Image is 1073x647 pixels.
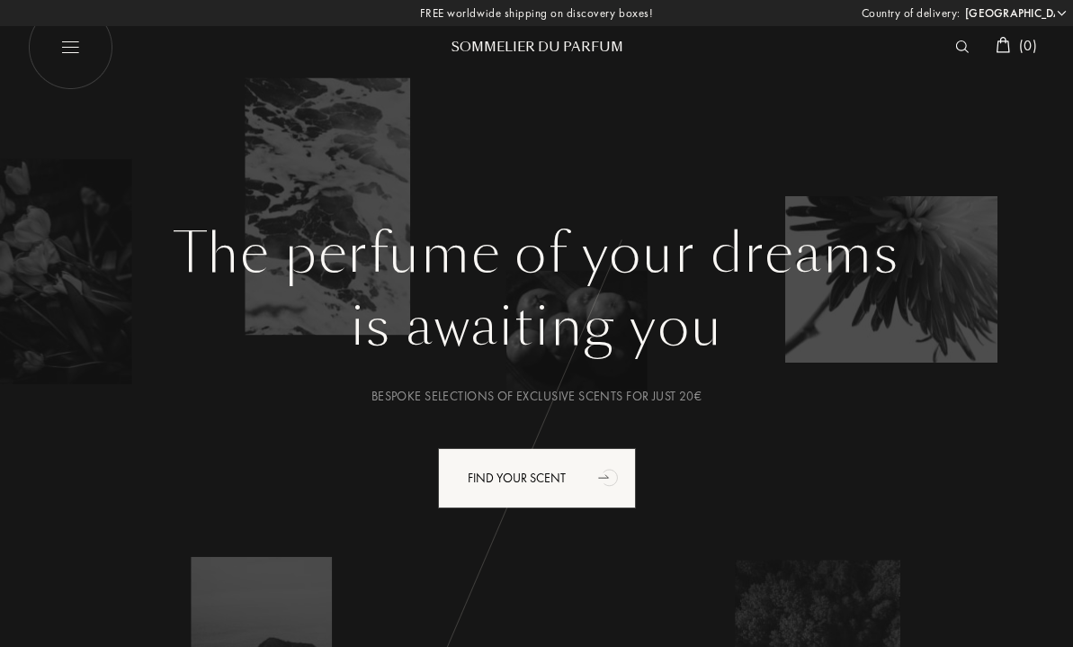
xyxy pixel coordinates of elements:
div: Bespoke selections of exclusive scents for just 20€ [40,387,1033,406]
div: is awaiting you [40,286,1033,367]
img: search_icn_white.svg [955,40,969,53]
img: cart_white.svg [996,37,1010,53]
div: Find your scent [438,448,636,508]
a: Find your scentanimation [425,448,649,508]
img: burger_white.png [27,4,112,90]
span: Country of delivery: [862,4,961,22]
div: animation [592,459,628,495]
span: ( 0 ) [1019,36,1037,55]
h1: The perfume of your dreams [40,221,1033,286]
div: Sommelier du Parfum [429,38,645,57]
